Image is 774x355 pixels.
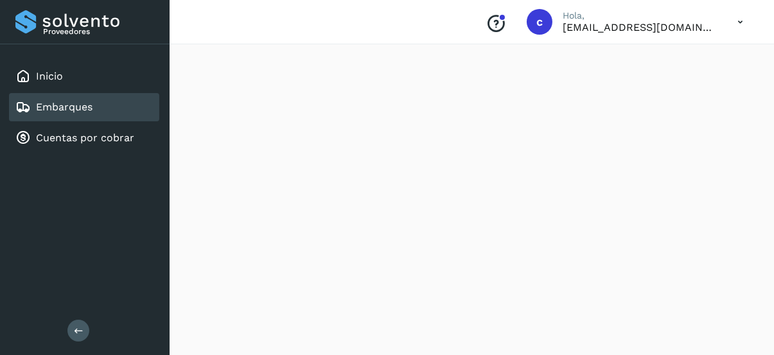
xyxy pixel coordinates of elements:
[563,21,717,33] p: cobranza1@tmartin.mx
[36,132,134,144] a: Cuentas por cobrar
[563,10,717,21] p: Hola,
[43,27,154,36] p: Proveedores
[9,93,159,121] div: Embarques
[36,101,92,113] a: Embarques
[9,62,159,91] div: Inicio
[9,124,159,152] div: Cuentas por cobrar
[36,70,63,82] a: Inicio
